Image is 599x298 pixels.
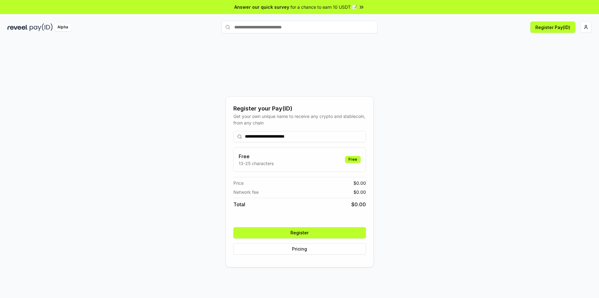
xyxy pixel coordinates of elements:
span: Price [233,180,244,186]
span: Answer our quick survey [234,4,289,10]
button: Pricing [233,243,366,255]
div: Alpha [54,23,71,31]
img: reveel_dark [7,23,28,31]
img: pay_id [30,23,53,31]
span: Total [233,201,245,208]
div: Register your Pay(ID) [233,104,366,113]
p: 13-25 characters [239,160,274,167]
span: $ 0.00 [353,189,366,195]
span: for a chance to earn 10 USDT 📝 [290,4,357,10]
div: Free [345,156,361,163]
h3: Free [239,153,274,160]
span: $ 0.00 [353,180,366,186]
button: Register Pay(ID) [530,22,575,33]
button: Register [233,227,366,238]
span: $ 0.00 [351,201,366,208]
div: Get your own unique name to receive any crypto and stablecoin, from any chain [233,113,366,126]
span: Network fee [233,189,259,195]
